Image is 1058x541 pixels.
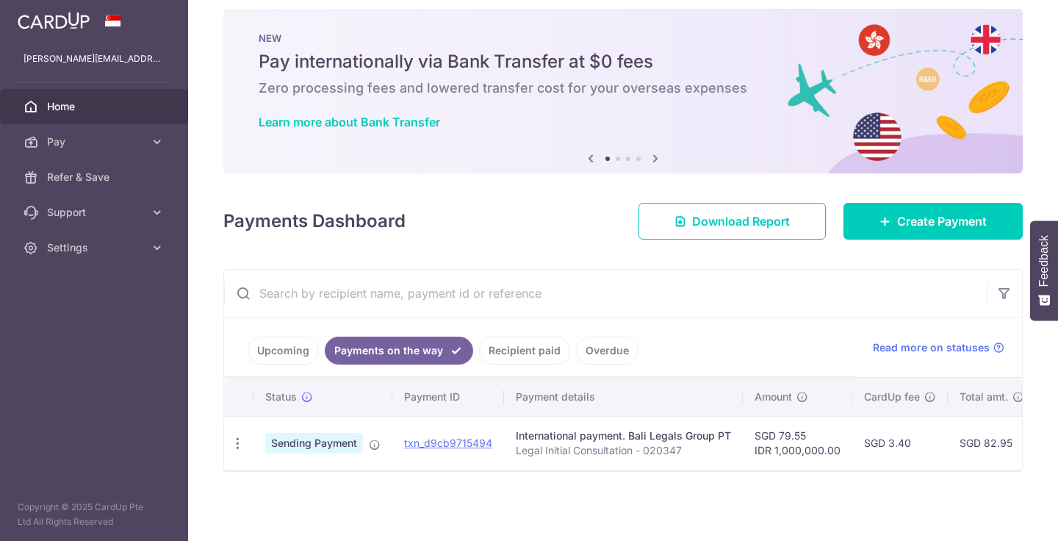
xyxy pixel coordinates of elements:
a: Download Report [638,203,826,240]
a: Payments on the way [325,337,473,365]
img: CardUp [18,12,90,29]
h5: Pay internationally via Bank Transfer at $0 fees [259,50,987,74]
a: Upcoming [248,337,319,365]
span: Settings [47,240,144,255]
span: Refer & Save [47,170,144,184]
p: [PERSON_NAME][EMAIL_ADDRESS][PERSON_NAME][DOMAIN_NAME] [24,51,165,66]
span: Create Payment [897,212,987,230]
span: Status [265,390,297,404]
a: Learn more about Bank Transfer [259,115,440,129]
input: Search by recipient name, payment id or reference [224,270,987,317]
a: txn_d9cb9715494 [404,437,492,449]
img: Bank transfer banner [223,9,1023,173]
span: Feedback [1037,235,1051,287]
td: SGD 3.40 [852,416,948,470]
a: Recipient paid [479,337,570,365]
h4: Payments Dashboard [223,208,406,234]
span: Total amt. [960,390,1008,404]
a: Read more on statuses [873,340,1004,355]
p: NEW [259,32,987,44]
button: Feedback - Show survey [1030,221,1058,320]
span: Home [47,99,144,114]
td: SGD 82.95 [948,416,1036,470]
span: Sending Payment [265,433,363,454]
span: Pay [47,135,144,149]
span: Help [34,10,64,24]
th: Payment ID [392,378,504,416]
span: Amount [755,390,792,404]
a: Create Payment [843,203,1023,240]
th: Payment details [504,378,743,416]
a: Overdue [576,337,638,365]
div: International payment. Bali Legals Group PT [516,429,731,443]
span: Read more on statuses [873,340,990,355]
td: SGD 79.55 IDR 1,000,000.00 [743,416,852,470]
span: Support [47,205,144,220]
span: CardUp fee [864,390,920,404]
span: Download Report [692,212,790,230]
h6: Zero processing fees and lowered transfer cost for your overseas expenses [259,79,987,97]
p: Legal Initial Consultation - 020347 [516,443,731,458]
